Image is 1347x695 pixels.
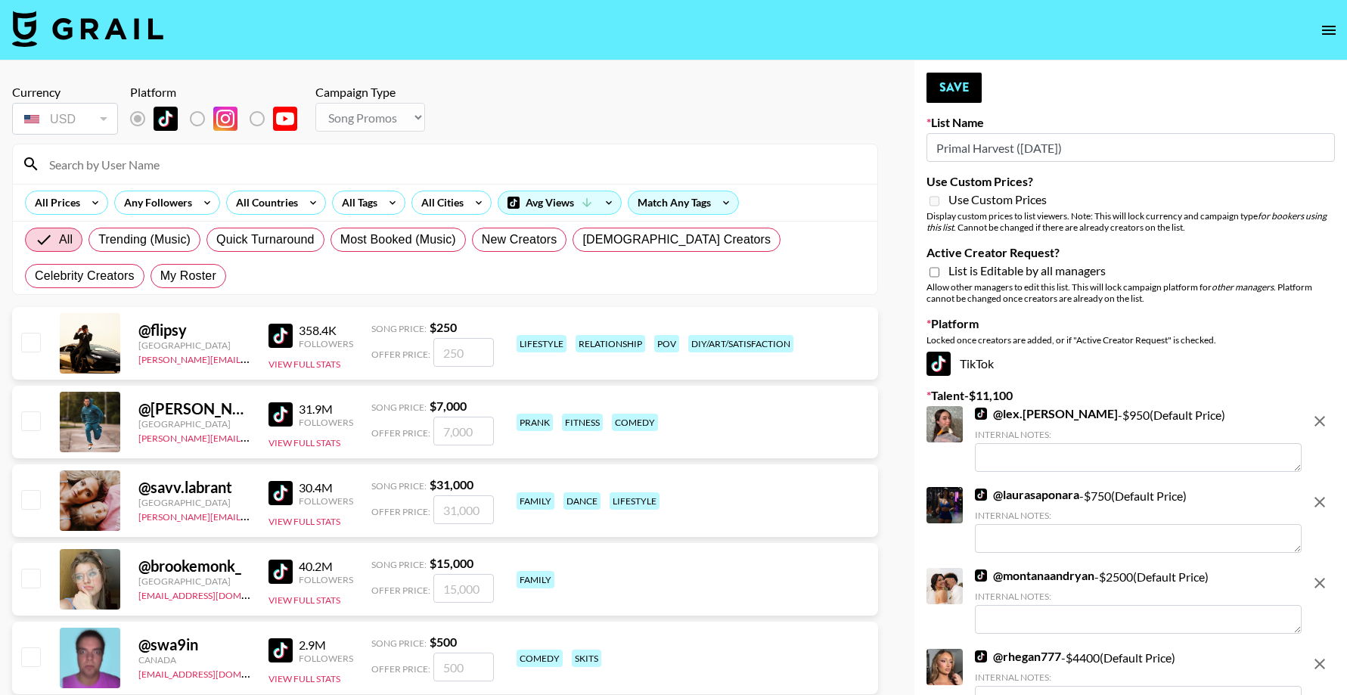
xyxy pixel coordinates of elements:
div: Allow other managers to edit this list. This will lock campaign platform for . Platform cannot be... [926,281,1335,304]
em: other managers [1212,281,1274,293]
button: View Full Stats [268,673,340,684]
div: family [517,571,554,588]
a: @rhegan777 [975,649,1061,664]
div: @ swa9in [138,635,250,654]
div: All Countries [227,191,301,214]
button: View Full Stats [268,437,340,448]
img: TikTok [268,481,293,505]
img: YouTube [273,107,297,131]
input: 15,000 [433,574,494,603]
label: Talent - $ 11,100 [926,388,1335,403]
img: Grail Talent [12,11,163,47]
input: 250 [433,338,494,367]
div: - $ 950 (Default Price) [975,406,1302,472]
div: TikTok [926,352,1335,376]
button: remove [1305,406,1335,436]
span: Song Price: [371,402,427,413]
div: lifestyle [517,335,566,352]
input: 500 [433,653,494,681]
div: USD [15,106,115,132]
div: fitness [562,414,603,431]
input: Search by User Name [40,152,868,176]
a: [EMAIL_ADDRESS][DOMAIN_NAME] [138,666,290,680]
span: Offer Price: [371,663,430,675]
div: - $ 750 (Default Price) [975,487,1302,553]
div: Internal Notes: [975,510,1302,521]
img: TikTok [154,107,178,131]
div: Followers [299,417,353,428]
img: TikTok [268,402,293,427]
div: Campaign Type [315,85,425,100]
label: Use Custom Prices? [926,174,1335,189]
div: family [517,492,554,510]
button: View Full Stats [268,516,340,527]
div: diy/art/satisfaction [688,335,793,352]
div: Currency [12,85,118,100]
a: @laurasaponara [975,487,1079,502]
a: [PERSON_NAME][EMAIL_ADDRESS][DOMAIN_NAME] [138,508,362,523]
div: Any Followers [115,191,195,214]
button: remove [1305,487,1335,517]
div: Followers [299,653,353,664]
strong: $ 31,000 [430,477,473,492]
div: lifestyle [610,492,660,510]
button: View Full Stats [268,594,340,606]
div: dance [563,492,601,510]
button: remove [1305,568,1335,598]
span: Trending (Music) [98,231,191,249]
strong: $ 250 [430,320,457,334]
span: Quick Turnaround [216,231,315,249]
div: @ [PERSON_NAME].[PERSON_NAME] [138,399,250,418]
div: [GEOGRAPHIC_DATA] [138,497,250,508]
span: Song Price: [371,559,427,570]
img: TikTok [268,638,293,662]
div: 31.9M [299,402,353,417]
span: [DEMOGRAPHIC_DATA] Creators [582,231,771,249]
div: prank [517,414,553,431]
div: All Prices [26,191,83,214]
label: List Name [926,115,1335,130]
div: All Tags [333,191,380,214]
span: Offer Price: [371,349,430,360]
div: Display custom prices to list viewers. Note: This will lock currency and campaign type . Cannot b... [926,210,1335,233]
div: [GEOGRAPHIC_DATA] [138,340,250,351]
div: Internal Notes: [975,672,1302,683]
button: remove [1305,649,1335,679]
div: [GEOGRAPHIC_DATA] [138,576,250,587]
img: TikTok [975,408,987,420]
button: open drawer [1314,15,1344,45]
input: 31,000 [433,495,494,524]
div: - $ 2500 (Default Price) [975,568,1302,634]
input: 7,000 [433,417,494,445]
div: Followers [299,574,353,585]
span: List is Editable by all managers [948,263,1106,278]
div: Internal Notes: [975,429,1302,440]
div: Followers [299,495,353,507]
div: Platform [130,85,309,100]
img: TikTok [926,352,951,376]
div: comedy [517,650,563,667]
strong: $ 500 [430,634,457,649]
span: Song Price: [371,323,427,334]
span: New Creators [482,231,557,249]
a: [PERSON_NAME][EMAIL_ADDRESS][DOMAIN_NAME] [138,351,362,365]
span: Most Booked (Music) [340,231,456,249]
label: Platform [926,316,1335,331]
div: comedy [612,414,658,431]
div: Followers [299,338,353,349]
button: Save [926,73,982,103]
a: [EMAIL_ADDRESS][DOMAIN_NAME] [138,587,290,601]
a: @montanaandryan [975,568,1094,583]
div: relationship [576,335,645,352]
div: Canada [138,654,250,666]
div: skits [572,650,601,667]
div: @ flipsy [138,321,250,340]
img: TikTok [268,324,293,348]
span: Offer Price: [371,506,430,517]
strong: $ 15,000 [430,556,473,570]
a: [PERSON_NAME][EMAIL_ADDRESS][DOMAIN_NAME] [138,430,362,444]
label: Active Creator Request? [926,245,1335,260]
div: 358.4K [299,323,353,338]
span: Offer Price: [371,585,430,596]
span: All [59,231,73,249]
